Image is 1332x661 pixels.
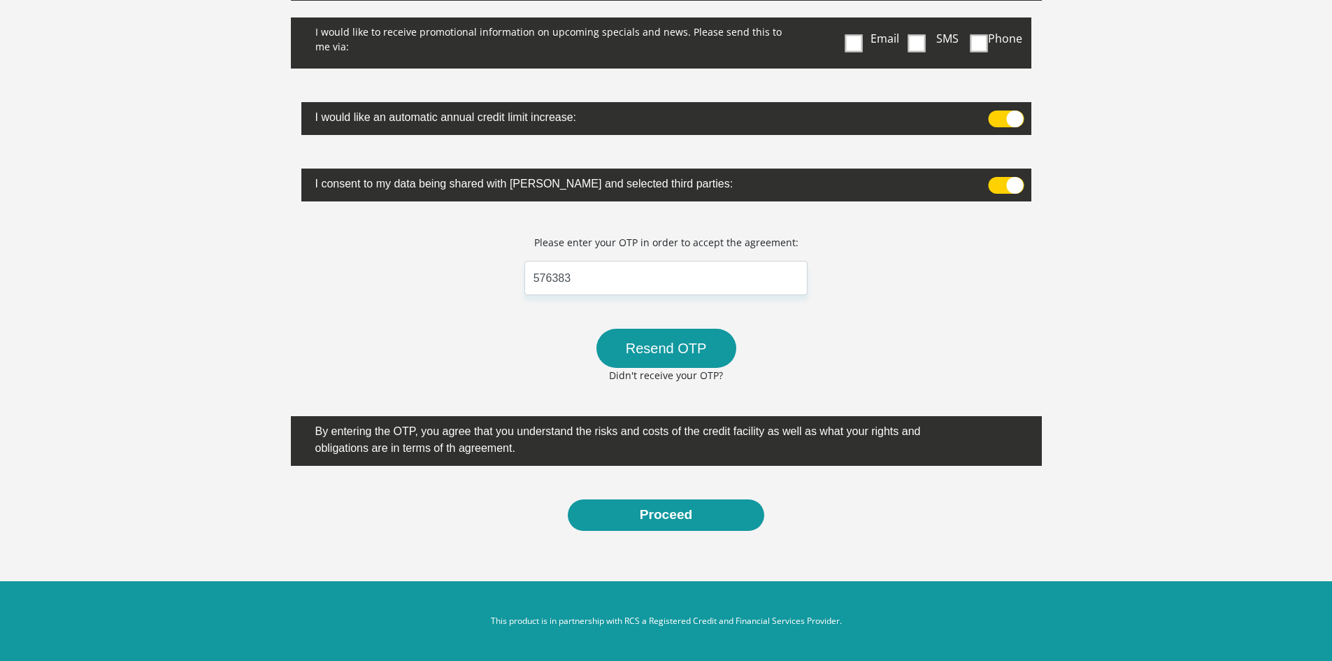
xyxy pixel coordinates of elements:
[568,499,765,531] button: Proceed
[871,31,899,46] span: Email
[524,261,808,295] input: Insert here
[301,169,959,196] label: I consent to my data being shared with [PERSON_NAME] and selected third parties:
[596,329,736,368] button: Resend OTP
[988,31,1022,46] span: Phone
[936,31,959,46] span: SMS
[489,368,843,383] p: Didn't receive your OTP?
[278,615,1054,627] p: This product is in partnership with RCS a Registered Credit and Financial Services Provider.
[301,17,799,57] p: I would like to receive promotional information on upcoming specials and news. Please send this t...
[301,102,959,129] label: I would like an automatic annual credit limit increase:
[301,416,959,460] label: By entering the OTP, you agree that you understand the risks and costs of the credit facility as ...
[534,235,799,250] p: Please enter your OTP in order to accept the agreement:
